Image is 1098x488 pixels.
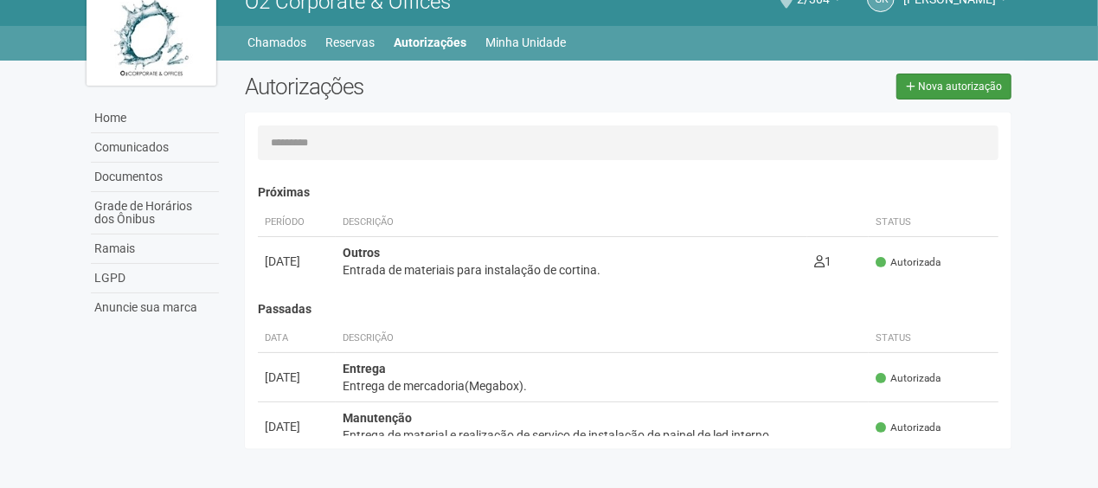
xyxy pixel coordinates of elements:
a: Ramais [91,234,219,264]
div: Entrada de materiais para instalação de cortina. [343,261,800,279]
span: Autorizada [876,421,941,435]
span: Autorizada [876,255,941,270]
a: Reservas [326,30,376,55]
th: Status [869,209,998,237]
strong: Manutenção [343,411,412,425]
h4: Próximas [258,186,999,199]
th: Data [258,324,336,353]
th: Descrição [336,324,870,353]
div: [DATE] [265,369,329,386]
div: Entrega de material e realização de serviço de instalação de painel de led interno. [343,427,863,444]
a: Home [91,104,219,133]
span: 1 [814,254,832,268]
a: Autorizações [395,30,467,55]
a: Nova autorização [896,74,1011,100]
a: Grade de Horários dos Ônibus [91,192,219,234]
h4: Passadas [258,303,999,316]
div: [DATE] [265,253,329,270]
h2: Autorizações [245,74,615,100]
div: Entrega de mercadoria(Megabox). [343,377,863,395]
th: Descrição [336,209,807,237]
a: Minha Unidade [486,30,567,55]
a: Chamados [248,30,307,55]
th: Período [258,209,336,237]
div: [DATE] [265,418,329,435]
span: Autorizada [876,371,941,386]
a: Anuncie sua marca [91,293,219,322]
th: Status [869,324,998,353]
strong: Entrega [343,362,386,376]
a: Documentos [91,163,219,192]
a: Comunicados [91,133,219,163]
a: LGPD [91,264,219,293]
strong: Outros [343,246,380,260]
span: Nova autorização [918,80,1002,93]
